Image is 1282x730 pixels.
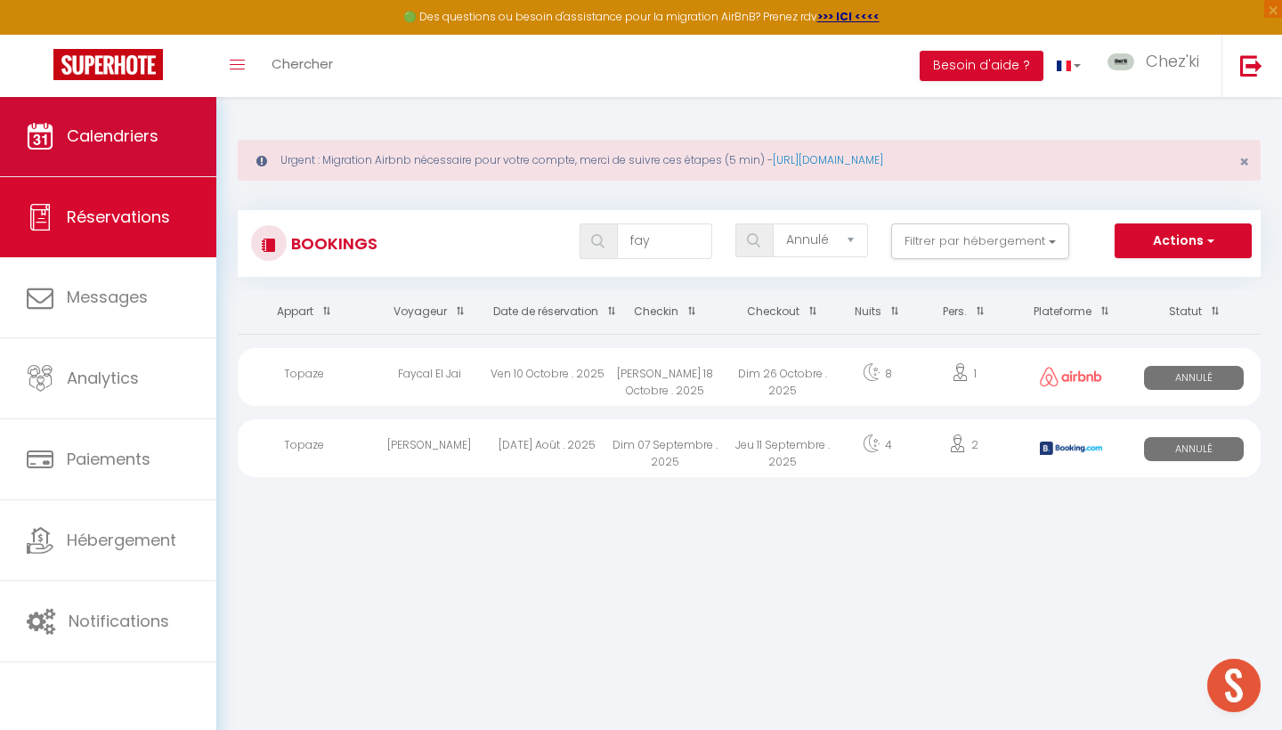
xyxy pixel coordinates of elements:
img: Super Booking [53,49,163,80]
span: Paiements [67,448,150,470]
a: >>> ICI <<<< [817,9,880,24]
span: Analytics [67,367,139,389]
span: Calendriers [67,125,158,147]
th: Sort by nights [841,290,913,334]
span: Notifications [69,610,169,632]
th: Sort by people [913,290,1015,334]
th: Sort by rentals [238,290,370,334]
span: Chercher [272,54,333,73]
th: Sort by status [1128,290,1261,334]
button: Filtrer par hébergement [891,223,1069,259]
img: logout [1240,54,1262,77]
a: Chercher [258,35,346,97]
span: × [1239,150,1249,173]
th: Sort by guest [370,290,488,334]
div: Urgent : Migration Airbnb nécessaire pour votre compte, merci de suivre ces étapes (5 min) - [238,140,1261,181]
a: ... Chez'ki [1094,35,1221,97]
span: Réservations [67,206,170,228]
input: Chercher [617,223,712,259]
th: Sort by checkin [606,290,724,334]
th: Sort by channel [1015,290,1127,334]
span: Messages [67,286,148,308]
th: Sort by booking date [489,290,606,334]
button: Actions [1115,223,1252,259]
h3: Bookings [287,223,377,264]
span: Hébergement [67,529,176,551]
span: Chez'ki [1146,50,1199,72]
button: Besoin d'aide ? [920,51,1043,81]
th: Sort by checkout [724,290,841,334]
button: Close [1239,154,1249,170]
img: ... [1108,53,1134,70]
div: Ouvrir le chat [1207,659,1261,712]
a: [URL][DOMAIN_NAME] [773,152,883,167]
